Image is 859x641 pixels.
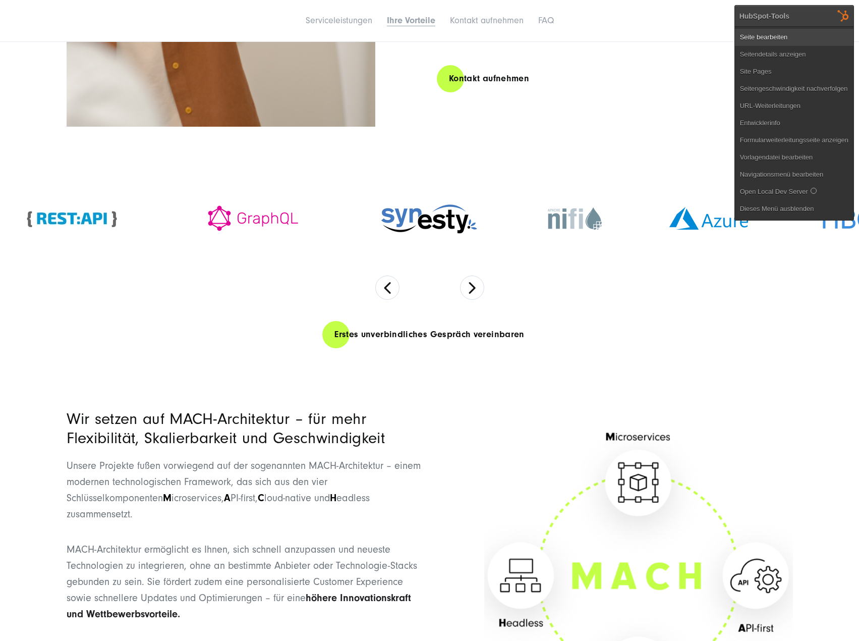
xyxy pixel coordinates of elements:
a: Site Pages [735,63,853,80]
p: MACH-Architektur ermöglicht es Ihnen, sich schnell anzupassen und neueste Technologien zu integri... [67,542,423,622]
button: Next [460,276,484,300]
a: URL-Weiterleitungen [735,97,853,115]
img: Apache Nifi - Ihr fachinformatiker für systemintegration SUNZINET [548,207,602,230]
div: HubSpot-Tools [739,12,789,21]
a: Dieses Menü ausblenden [735,200,853,218]
a: FAQ [538,15,554,26]
img: Synesty Agentur - Digitalagentur für Systemintegration und Prozessautomatisierung SUNZINET [379,199,480,238]
a: Seite bearbeiten [735,29,853,46]
img: REST API Entwickler - Digitalagentur für Systemintegration und Prozessautomatisierung [19,188,127,248]
a: Formularweiterleitungsseite anzeigen [735,132,853,149]
strong: M [163,492,171,504]
a: Seitengeschwindigkeit nachverfolgen [735,80,853,97]
a: Navigationsmenü bearbeiten [735,166,853,183]
a: Seitendetails anzeigen [735,46,853,63]
a: Vorlagendatei bearbeiten [735,149,853,166]
a: Erstes unverbindliches Gespräch vereinbaren [322,320,536,349]
img: GraphQL Entwickler - Digitalagentur für Systemintegration und Prozessautomatisierung SUNZINET [194,193,312,243]
strong: C [258,492,264,504]
img: HubSpot Tools-Menüschalter [833,5,854,26]
p: Unsere Projekte fußen vorwiegend auf der sogenannten MACH-Architektur – einem modernen technologi... [67,458,423,522]
a: Kontakt aufnehmen [450,15,524,26]
a: Serviceleistungen [306,15,372,26]
strong: H [330,492,336,504]
a: Open Local Dev Server [735,183,853,200]
a: Entwicklerinfo [735,115,853,132]
div: HubSpot-Tools Seite bearbeitenSeitendetails anzeigenSite PagesSeitengeschwindigkeit nachverfolgen... [734,5,854,221]
strong: A [224,492,231,504]
a: Kontakt aufnehmen [437,64,541,93]
a: Ihre Vorteile [387,15,435,26]
h3: Wir setzen auf MACH-Architektur – für mehr Flexibilität, Skalierbarkeit und Geschwindigkeit [67,409,423,448]
img: Microsoft Azure - Cloud Services und beratungs Agentur SUNZINET [669,207,748,230]
button: Previous [375,276,399,300]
